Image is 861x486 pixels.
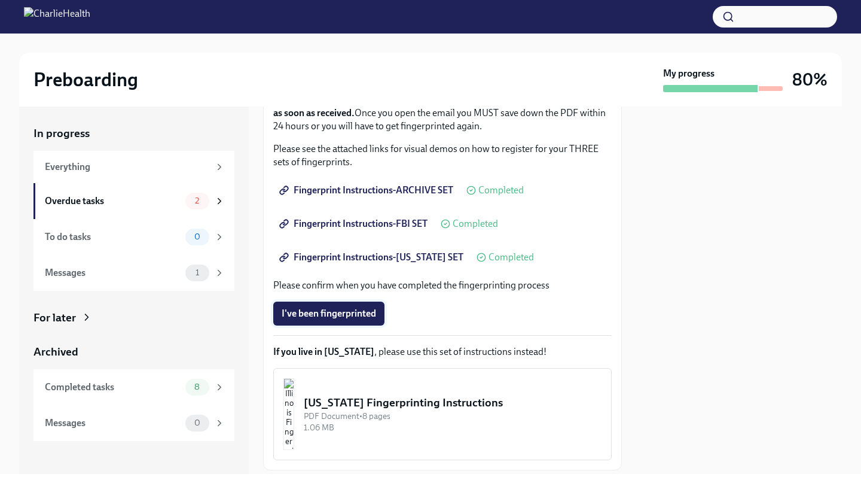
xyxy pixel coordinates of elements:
img: CharlieHealth [24,7,90,26]
a: Fingerprint Instructions-[US_STATE] SET [273,245,472,269]
span: Fingerprint Instructions-[US_STATE] SET [282,251,463,263]
button: [US_STATE] Fingerprinting InstructionsPDF Document•8 pages1.06 MB [273,368,612,460]
a: To do tasks0 [33,219,234,255]
a: In progress [33,126,234,141]
span: 0 [187,418,207,427]
a: Archived [33,344,234,360]
a: Messages0 [33,405,234,441]
a: Messages1 [33,255,234,291]
p: Please confirm when you have completed the fingerprinting process [273,279,612,292]
h3: 80% [792,69,828,90]
strong: If you live in [US_STATE] [273,346,374,357]
div: To do tasks [45,230,181,244]
a: Overdue tasks2 [33,183,234,219]
span: 1 [188,268,206,277]
div: Everything [45,160,209,174]
p: Please note: Once printed, You will receive the FBI results directly to your personal email from ... [273,80,612,133]
div: Messages [45,417,181,430]
span: Completed [453,219,498,229]
span: Fingerprint Instructions-FBI SET [282,218,428,230]
span: Completed [488,253,534,262]
span: 0 [187,232,207,241]
h2: Preboarding [33,68,138,92]
span: 8 [187,382,207,391]
span: 2 [188,196,206,205]
p: , please use this set of instructions instead! [273,345,612,359]
button: I've been fingerprinted [273,302,384,326]
a: For later [33,310,234,326]
a: Everything [33,151,234,183]
img: Illinois Fingerprinting Instructions [283,378,294,450]
div: [US_STATE] Fingerprinting Instructions [304,395,602,411]
strong: My progress [663,67,715,80]
div: PDF Document • 8 pages [304,411,602,422]
div: 1.06 MB [304,422,602,433]
a: Fingerprint Instructions-ARCHIVE SET [273,178,462,202]
div: For later [33,310,76,326]
a: Fingerprint Instructions-FBI SET [273,212,436,236]
span: I've been fingerprinted [282,308,376,320]
div: Overdue tasks [45,195,181,208]
a: Completed tasks8 [33,369,234,405]
div: Messages [45,266,181,280]
p: Please see the attached links for visual demos on how to register for your THREE sets of fingerpr... [273,142,612,169]
div: Completed tasks [45,381,181,394]
span: Completed [478,186,524,195]
span: Fingerprint Instructions-ARCHIVE SET [282,184,453,196]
